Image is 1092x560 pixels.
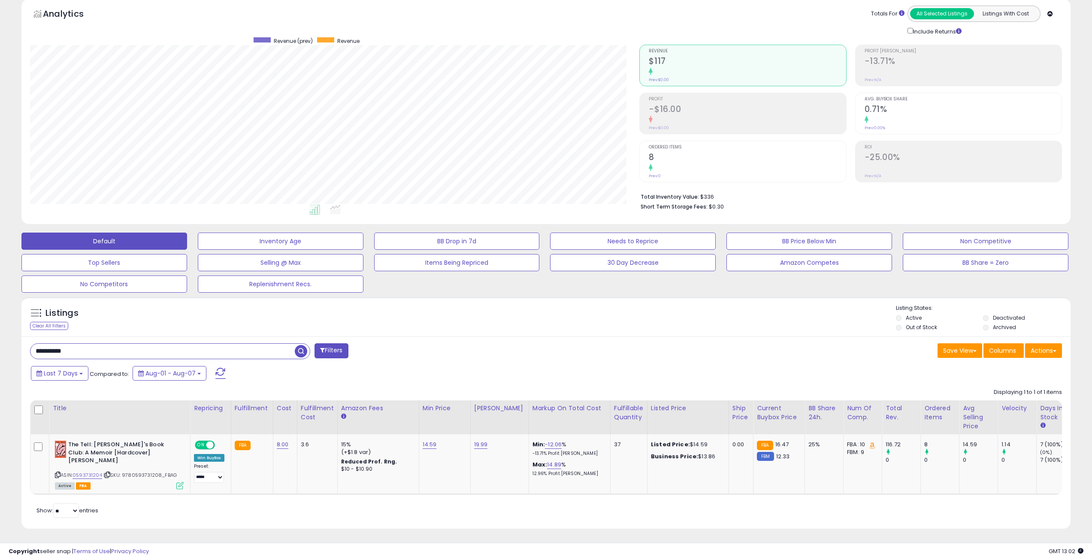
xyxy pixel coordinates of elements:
[31,366,88,381] button: Last 7 Days
[938,343,982,358] button: Save View
[55,441,66,458] img: 41ivAtStcJL._SL40_.jpg
[145,369,196,378] span: Aug-01 - Aug-07
[45,307,79,319] h5: Listings
[194,454,224,462] div: Win BuyBox
[341,466,412,473] div: $10 - $10.90
[649,152,846,164] h2: 8
[545,440,562,449] a: -12.06
[301,404,334,422] div: Fulfillment Cost
[235,441,251,450] small: FBA
[341,458,397,465] b: Reduced Prof. Rng.
[974,8,1038,19] button: Listings With Cost
[865,104,1062,116] h2: 0.71%
[651,404,725,413] div: Listed Price
[896,304,1071,312] p: Listing States:
[865,97,1062,102] span: Avg. Buybox Share
[55,441,184,488] div: ASIN:
[474,440,488,449] a: 19.99
[649,145,846,150] span: Ordered Items
[963,456,998,464] div: 0
[963,441,998,448] div: 14.59
[1040,456,1075,464] div: 7 (100%)
[993,314,1025,321] label: Deactivated
[194,404,227,413] div: Repricing
[1040,449,1052,456] small: (0%)
[235,404,269,413] div: Fulfillment
[847,404,878,422] div: Num of Comp.
[865,77,881,82] small: Prev: N/A
[214,442,227,449] span: OFF
[847,441,875,448] div: FBA: 10
[9,548,149,556] div: seller snap | |
[374,233,540,250] button: BB Drop in 7d
[532,404,607,413] div: Markup on Total Cost
[532,440,545,448] b: Min:
[901,26,972,36] div: Include Returns
[649,77,669,82] small: Prev: $0.00
[341,448,412,456] div: (+$1.8 var)
[341,441,412,448] div: 15%
[21,233,187,250] button: Default
[649,97,846,102] span: Profit
[649,56,846,68] h2: $117
[651,452,698,460] b: Business Price:
[1001,441,1036,448] div: 1.14
[865,152,1062,164] h2: -25.00%
[732,404,750,422] div: Ship Price
[614,404,644,422] div: Fulfillable Quantity
[103,472,177,478] span: | SKU: 9780593731208_FBAG
[53,404,187,413] div: Title
[76,482,91,490] span: FBA
[989,346,1016,355] span: Columns
[547,460,561,469] a: 14.89
[649,173,661,179] small: Prev: 0
[865,173,881,179] small: Prev: N/A
[90,370,129,378] span: Compared to:
[641,191,1056,201] li: $336
[423,404,467,413] div: Min Price
[532,461,604,477] div: %
[198,254,363,271] button: Selling @ Max
[196,442,206,449] span: ON
[198,275,363,293] button: Replenishment Recs.
[133,366,206,381] button: Aug-01 - Aug-07
[30,322,68,330] div: Clear All Filters
[73,547,110,555] a: Terms of Use
[649,49,846,54] span: Revenue
[315,343,348,358] button: Filters
[886,441,920,448] div: 116.72
[726,233,892,250] button: BB Price Below Min
[1025,343,1062,358] button: Actions
[649,104,846,116] h2: -$16.00
[906,314,922,321] label: Active
[651,440,690,448] b: Listed Price:
[194,463,224,483] div: Preset:
[73,472,102,479] a: 0593731204
[529,400,610,434] th: The percentage added to the cost of goods (COGS) that forms the calculator for Min & Max prices.
[775,440,789,448] span: 16.47
[906,324,937,331] label: Out of Stock
[649,125,669,130] small: Prev: $0.00
[808,404,840,422] div: BB Share 24h.
[1001,404,1033,413] div: Velocity
[651,441,722,448] div: $14.59
[865,49,1062,54] span: Profit [PERSON_NAME]
[614,441,641,448] div: 37
[111,547,149,555] a: Privacy Policy
[865,56,1062,68] h2: -13.71%
[993,324,1016,331] label: Archived
[44,369,78,378] span: Last 7 Days
[341,404,415,413] div: Amazon Fees
[641,203,708,210] b: Short Term Storage Fees:
[532,471,604,477] p: 12.96% Profit [PERSON_NAME]
[1040,441,1075,448] div: 7 (100%)
[924,441,959,448] div: 8
[808,441,837,448] div: 25%
[21,275,187,293] button: No Competitors
[924,404,956,422] div: Ordered Items
[886,404,917,422] div: Total Rev.
[550,233,716,250] button: Needs to Reprice
[374,254,540,271] button: Items Being Repriced
[709,203,724,211] span: $0.30
[903,254,1068,271] button: BB Share = Zero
